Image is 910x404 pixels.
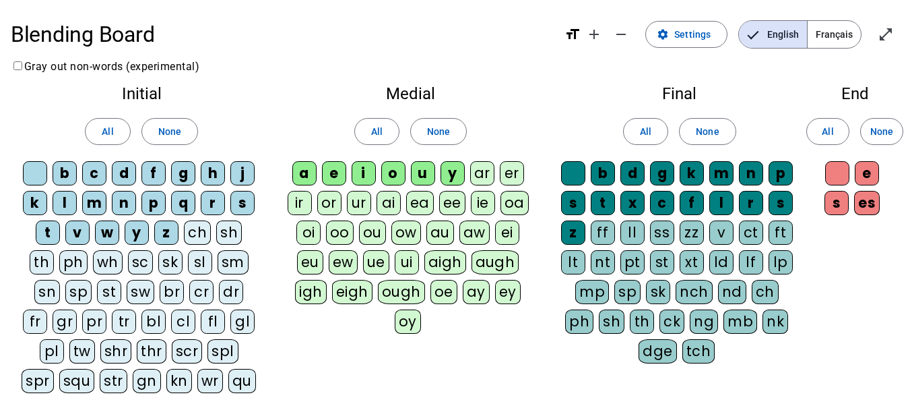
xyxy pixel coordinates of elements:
div: or [317,191,342,215]
div: gr [53,310,77,334]
div: sp [65,280,92,304]
div: cr [189,280,214,304]
div: y [441,161,465,185]
button: None [679,118,736,145]
div: ld [709,250,734,275]
div: fr [23,310,47,334]
span: English [739,21,807,48]
button: All [354,118,399,145]
div: nt [591,250,615,275]
div: ar [470,161,494,185]
div: sw [127,280,154,304]
div: aw [459,221,490,245]
div: ss [650,221,674,245]
div: pt [620,250,645,275]
div: x [620,191,645,215]
div: f [680,191,704,215]
label: Gray out non-words (experimental) [11,60,199,73]
div: gn [133,369,161,393]
div: tw [69,339,95,364]
div: tch [682,339,715,364]
div: l [53,191,77,215]
input: Gray out non-words (experimental) [13,61,22,70]
div: ct [739,221,763,245]
mat-icon: open_in_full [878,26,894,42]
button: None [141,118,198,145]
div: c [650,191,674,215]
div: st [650,250,674,275]
div: q [171,191,195,215]
div: br [160,280,184,304]
div: oe [430,280,457,304]
div: pl [40,339,64,364]
div: sp [614,280,641,304]
div: qu [228,369,256,393]
mat-icon: remove [613,26,629,42]
div: nch [676,280,713,304]
div: sh [216,221,242,245]
div: ch [184,221,211,245]
div: nd [718,280,746,304]
span: All [822,123,833,140]
div: au [426,221,454,245]
div: cl [171,310,195,334]
div: ay [463,280,490,304]
div: dr [219,280,243,304]
div: nk [762,310,788,334]
div: s [561,191,585,215]
h1: Blending Board [11,13,554,56]
div: sh [599,310,624,334]
button: None [410,118,467,145]
div: aigh [424,250,466,275]
div: u [411,161,435,185]
span: None [870,123,893,140]
button: All [623,118,668,145]
div: ey [495,280,521,304]
div: xt [680,250,704,275]
div: sm [218,250,249,275]
div: ng [690,310,718,334]
div: w [95,221,119,245]
button: All [85,118,130,145]
div: ie [471,191,495,215]
h2: Initial [22,86,261,102]
span: Settings [674,26,711,42]
div: ll [620,221,645,245]
div: mb [723,310,757,334]
button: All [806,118,849,145]
span: All [102,123,113,140]
div: s [230,191,255,215]
div: ai [377,191,401,215]
div: n [739,161,763,185]
div: a [292,161,317,185]
div: augh [472,250,519,275]
div: kn [166,369,192,393]
div: k [23,191,47,215]
div: j [230,161,255,185]
div: t [36,221,60,245]
div: k [680,161,704,185]
div: shr [100,339,132,364]
div: c [82,161,106,185]
div: ff [591,221,615,245]
div: igh [295,280,327,304]
div: spr [22,369,54,393]
div: z [154,221,178,245]
div: zz [680,221,704,245]
div: ei [495,221,519,245]
div: d [112,161,136,185]
div: ch [752,280,779,304]
div: eigh [332,280,372,304]
div: squ [59,369,95,393]
button: Enter full screen [872,21,899,48]
div: ph [565,310,593,334]
div: r [201,191,225,215]
div: f [141,161,166,185]
div: lt [561,250,585,275]
div: ow [391,221,421,245]
div: ft [769,221,793,245]
div: mp [575,280,609,304]
div: bl [141,310,166,334]
button: Increase font size [581,21,608,48]
div: p [141,191,166,215]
